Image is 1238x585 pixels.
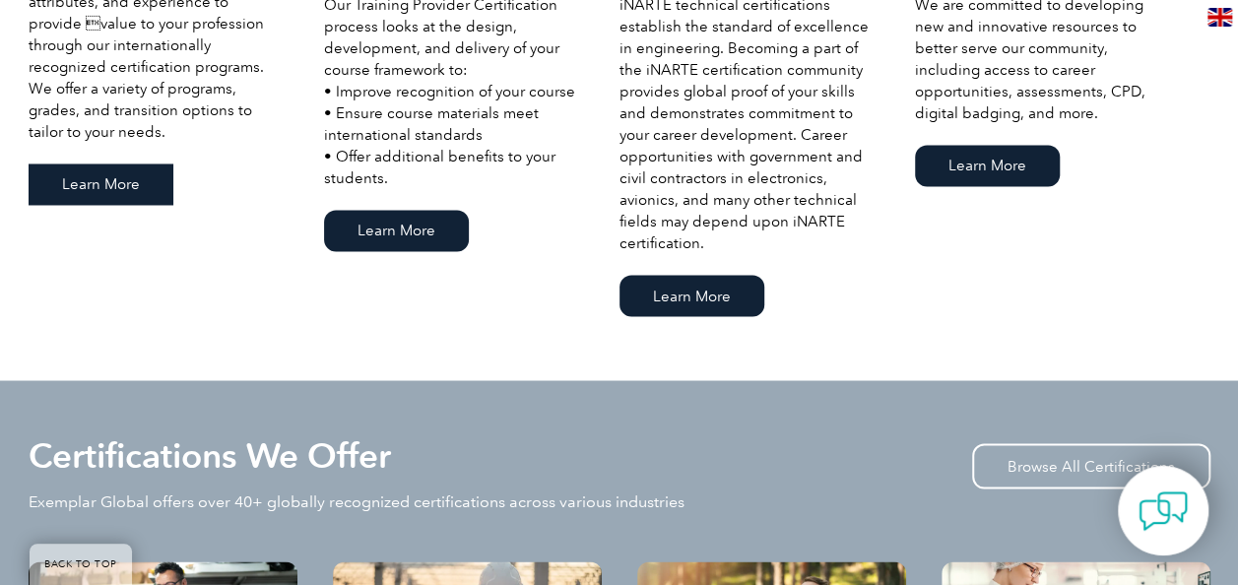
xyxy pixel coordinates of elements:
[29,163,173,205] a: Learn More
[915,145,1060,186] a: Learn More
[29,490,684,512] p: Exemplar Global offers over 40+ globally recognized certifications across various industries
[1139,487,1188,536] img: contact-chat.png
[324,210,469,251] a: Learn More
[619,275,764,316] a: Learn More
[1207,8,1232,27] img: en
[30,544,132,585] a: BACK TO TOP
[972,443,1210,488] a: Browse All Certifications
[29,439,391,471] h2: Certifications We Offer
